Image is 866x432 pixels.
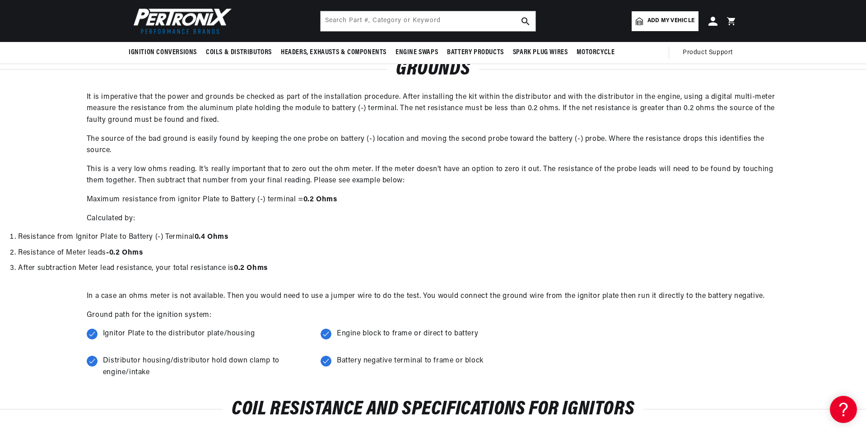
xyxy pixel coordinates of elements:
[18,263,866,274] li: After subtraction Meter lead resistance, your total resistance is
[281,48,386,57] span: Headers, Exhausts & Components
[321,11,535,31] input: Search Part #, Category or Keyword
[508,42,573,63] summary: Spark Plug Wires
[683,48,733,58] span: Product Support
[442,42,508,63] summary: Battery Products
[234,265,268,272] strong: 0.2 Ohms
[577,48,615,57] span: Motorcycle
[276,42,391,63] summary: Headers, Exhausts & Components
[572,42,619,63] summary: Motorcycle
[396,48,438,57] span: Engine Swaps
[129,42,201,63] summary: Ignition Conversions
[87,310,779,321] p: Ground path for the ignition system:
[513,48,568,57] span: Spark Plug Wires
[447,48,504,57] span: Battery Products
[129,48,197,57] span: Ignition Conversions
[201,42,276,63] summary: Coils & Distributors
[18,247,866,259] li: Resistance of Meter leads
[683,42,737,64] summary: Product Support
[632,11,698,31] a: Add my vehicle
[129,5,233,37] img: Pertronix
[391,42,442,63] summary: Engine Swaps
[87,194,779,206] p: Maximum resistance from ignitor Plate to Battery (-) terminal =
[87,92,779,126] p: It is imperative that the power and grounds be checked as part of the installation procedure. Aft...
[321,355,545,382] li: Battery negative terminal to frame or block
[647,17,694,25] span: Add my vehicle
[87,134,779,157] p: The source of the bad ground is easily found by keeping the one probe on battery (-) location and...
[206,48,272,57] span: Coils & Distributors
[87,164,779,187] p: This is a very low ohms reading. It’s really important that to zero out the ohm meter. If the met...
[321,328,545,351] li: Engine block to frame or direct to battery
[195,233,228,241] strong: 0.4 Ohms
[87,213,779,225] p: Calculated by:
[303,196,337,203] strong: 0.2 Ohms
[516,11,535,31] button: search button
[87,291,779,302] p: In a case an ohms meter is not available. Then you would need to use a jumper wire to do the test...
[18,232,866,243] li: Resistance from Ignitor Plate to Battery (-) Terminal
[87,328,312,351] li: Ignitor Plate to the distributor plate/housing
[106,249,143,256] strong: -0.2 Ohms
[87,355,312,378] li: Distributor housing/distributor hold down clamp to engine/intake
